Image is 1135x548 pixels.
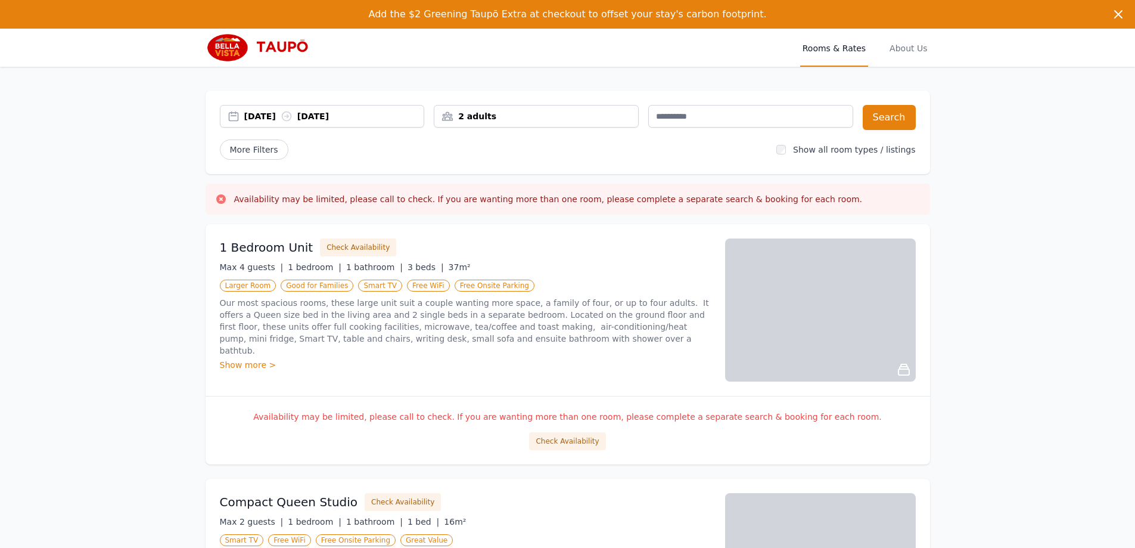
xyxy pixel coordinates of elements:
[220,411,916,423] p: Availability may be limited, please call to check. If you are wanting more than one room, please ...
[220,280,276,292] span: Larger Room
[234,193,863,205] h3: Availability may be limited, please call to check. If you are wanting more than one room, please ...
[368,8,766,20] span: Add the $2 Greening Taupō Extra at checkout to offset your stay's carbon footprint.
[365,493,441,511] button: Check Availability
[220,517,284,527] span: Max 2 guests |
[268,534,311,546] span: Free WiFi
[455,280,534,292] span: Free Onsite Parking
[320,239,396,256] button: Check Availability
[358,280,402,292] span: Smart TV
[529,432,605,450] button: Check Availability
[408,517,439,527] span: 1 bed |
[408,262,444,272] span: 3 beds |
[244,110,424,122] div: [DATE] [DATE]
[220,239,313,256] h3: 1 Bedroom Unit
[220,359,711,371] div: Show more >
[346,517,403,527] span: 1 bathroom |
[206,33,321,62] img: Bella Vista Taupo
[220,140,288,160] span: More Filters
[220,297,711,357] p: Our most spacious rooms, these large unit suit a couple wanting more space, a family of four, or ...
[316,534,396,546] span: Free Onsite Parking
[346,262,403,272] span: 1 bathroom |
[407,280,450,292] span: Free WiFi
[288,517,341,527] span: 1 bedroom |
[288,262,341,272] span: 1 bedroom |
[793,145,915,154] label: Show all room types / listings
[863,105,916,130] button: Search
[220,494,358,510] h3: Compact Queen Studio
[400,534,453,546] span: Great Value
[800,29,868,67] a: Rooms & Rates
[449,262,471,272] span: 37m²
[220,262,284,272] span: Max 4 guests |
[434,110,638,122] div: 2 adults
[887,29,929,67] a: About Us
[220,534,264,546] span: Smart TV
[281,280,353,292] span: Good for Families
[444,517,466,527] span: 16m²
